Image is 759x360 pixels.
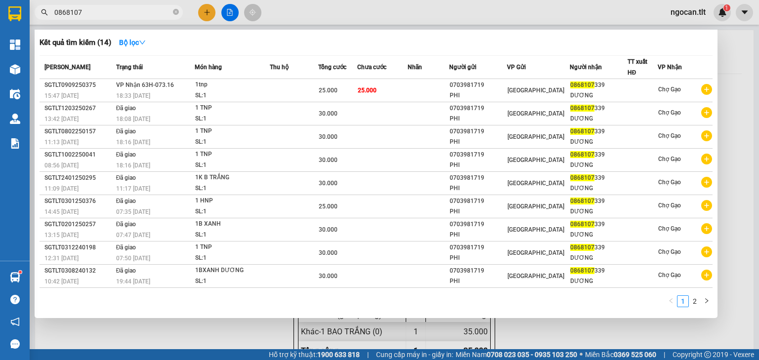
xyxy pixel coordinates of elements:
div: 0703981719 [450,126,506,137]
span: message [10,339,20,349]
img: warehouse-icon [10,272,20,282]
span: plus-circle [701,246,712,257]
button: Bộ lọcdown [111,35,154,50]
span: plus-circle [701,107,712,118]
span: 0868107 [570,244,594,251]
div: SGTLT1002250041 [44,150,113,160]
span: VP Gửi [507,64,526,71]
div: DƯƠNG [570,206,627,217]
span: 15:47 [DATE] [44,92,79,99]
span: Chợ Gạo [658,156,681,162]
span: 07:35 [DATE] [116,208,150,215]
span: Đã giao [116,244,136,251]
a: 2 [689,296,700,307]
div: SGTLT0802250157 [44,126,113,137]
span: 10:42 [DATE] [44,278,79,285]
span: Đã giao [116,151,136,158]
div: 1BXANH DƯƠNG [195,265,269,276]
div: SGTLT2401250295 [44,173,113,183]
span: Chợ Gạo [658,225,681,232]
div: 339 [570,80,627,90]
div: 339 [570,242,627,253]
span: Đã giao [116,221,136,228]
div: SL: 1 [195,206,269,217]
div: SGTLT1203250267 [44,103,113,114]
span: [GEOGRAPHIC_DATA] [507,110,564,117]
span: 30.000 [319,110,337,117]
span: 11:17 [DATE] [116,185,150,192]
div: 1K B TRẮNG [195,172,269,183]
span: Chợ Gạo [658,86,681,93]
span: Tổng cước [318,64,346,71]
span: [GEOGRAPHIC_DATA] [507,87,564,94]
span: Chợ Gạo [658,132,681,139]
span: 25.000 [319,203,337,210]
div: 1tnp [195,80,269,90]
span: Chợ Gạo [658,179,681,186]
span: 11:09 [DATE] [44,185,79,192]
div: PHI [450,137,506,147]
div: 1 K TNP [195,288,269,299]
img: solution-icon [10,138,20,149]
span: Chợ Gạo [658,248,681,255]
span: 13:15 [DATE] [44,232,79,239]
span: 13:42 [DATE] [44,116,79,122]
span: 30.000 [319,133,337,140]
h3: Kết quả tìm kiếm ( 14 ) [40,38,111,48]
div: DƯƠNG [570,137,627,147]
span: Đã giao [116,198,136,204]
span: Nhãn [408,64,422,71]
span: 25.000 [358,87,377,94]
div: SGTLT2905240257 [44,289,113,299]
span: Người nhận [570,64,602,71]
span: Chưa cước [357,64,386,71]
span: Người gửi [449,64,476,71]
strong: Bộ lọc [119,39,146,46]
div: SL: 1 [195,137,269,148]
div: PHI [450,160,506,170]
span: VP Nhận 63H-073.16 [116,81,174,88]
span: 30.000 [319,273,337,280]
div: DƯƠNG [570,160,627,170]
div: 0703981719 [450,196,506,206]
div: DƯƠNG [570,114,627,124]
span: 18:33 [DATE] [116,92,150,99]
span: 0868107 [570,128,594,135]
span: 30.000 [319,157,337,163]
div: SL: 1 [195,114,269,124]
span: plus-circle [701,200,712,211]
div: DƯƠNG [570,90,627,101]
div: SL: 1 [195,230,269,240]
span: 0868107 [570,81,594,88]
img: warehouse-icon [10,89,20,99]
span: [GEOGRAPHIC_DATA] [507,226,564,233]
div: PHI [450,253,506,263]
span: notification [10,317,20,326]
span: Đã giao [116,267,136,274]
span: Chợ Gạo [658,202,681,209]
div: 0703981719 [450,173,506,183]
span: 0868107 [570,267,594,274]
li: 2 [689,295,701,307]
div: 0703981719 [450,150,506,160]
div: PHI [450,230,506,240]
span: 12:31 [DATE] [44,255,79,262]
span: 08:56 [DATE] [44,162,79,169]
span: 18:16 [DATE] [116,139,150,146]
div: 339 [570,103,627,114]
span: [GEOGRAPHIC_DATA] [507,133,564,140]
span: 14:45 [DATE] [44,208,79,215]
div: 339 [570,266,627,276]
li: Previous Page [665,295,677,307]
span: 18:16 [DATE] [116,162,150,169]
div: 0703981719 [450,103,506,114]
span: 0868107 [570,198,594,204]
div: 0703981719 [450,242,506,253]
div: 0703981719 [450,289,506,299]
span: 07:50 [DATE] [116,255,150,262]
div: PHI [450,183,506,194]
div: SGTLT0308240132 [44,266,113,276]
div: SGTLT0301250376 [44,196,113,206]
span: Đã giao [116,128,136,135]
div: SL: 1 [195,160,269,171]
